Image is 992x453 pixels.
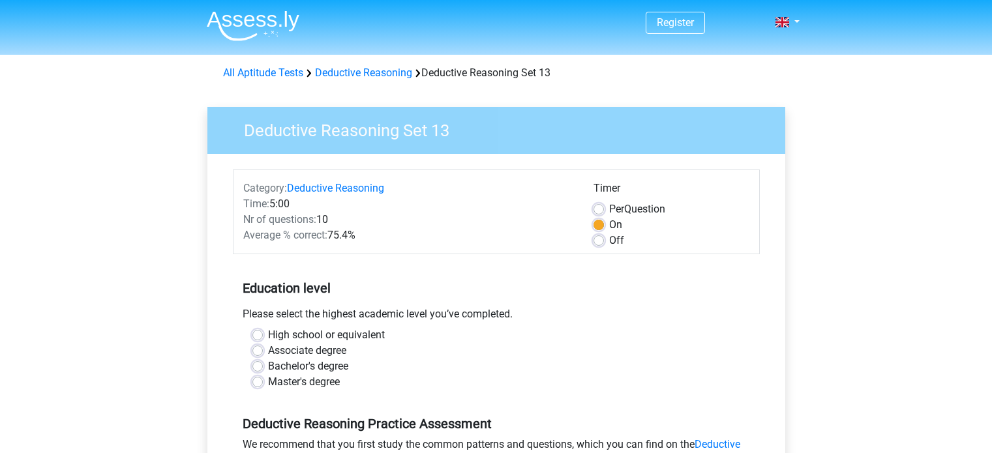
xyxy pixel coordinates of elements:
[223,66,303,79] a: All Aptitude Tests
[233,196,584,212] div: 5:00
[268,358,348,374] label: Bachelor's degree
[228,115,775,141] h3: Deductive Reasoning Set 13
[207,10,299,41] img: Assessly
[243,275,750,301] h5: Education level
[609,233,624,248] label: Off
[218,65,775,81] div: Deductive Reasoning Set 13
[243,229,327,241] span: Average % correct:
[609,217,622,233] label: On
[268,327,385,343] label: High school or equivalent
[268,343,346,358] label: Associate degree
[268,374,340,390] label: Master's degree
[233,212,584,227] div: 10
[287,182,384,194] a: Deductive Reasoning
[243,213,316,226] span: Nr of questions:
[609,203,624,215] span: Per
[609,201,665,217] label: Question
[233,227,584,243] div: 75.4%
[243,197,269,210] span: Time:
[243,182,287,194] span: Category:
[594,181,749,201] div: Timer
[657,16,694,29] a: Register
[315,66,412,79] a: Deductive Reasoning
[243,416,750,431] h5: Deductive Reasoning Practice Assessment
[233,306,760,327] div: Please select the highest academic level you’ve completed.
